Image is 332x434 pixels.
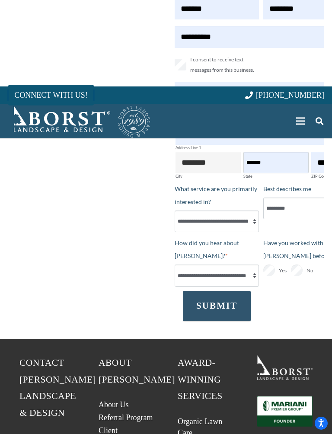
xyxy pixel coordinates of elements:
[176,174,241,178] label: City
[175,59,186,70] input: I consent to receive text messages from this business.
[257,396,313,427] a: Mariani_Badge_Full_Founder
[8,104,151,138] a: Borst-Logo
[311,110,328,132] a: Search
[291,265,303,276] input: No
[175,265,259,286] select: How did you hear about [PERSON_NAME]?*
[99,400,129,409] a: About Us
[175,239,239,259] span: How did you hear about [PERSON_NAME]?
[99,413,153,422] a: Referral Program
[99,357,175,385] span: About [PERSON_NAME]
[243,174,309,178] label: State
[263,185,311,192] span: Best describes me
[190,54,259,75] span: I consent to receive text messages from this business.
[257,354,313,380] a: 19BorstLandscape_Logo_W
[178,357,223,402] span: Award-Winning Services
[290,110,311,132] a: Menu
[256,91,324,99] span: [PHONE_NUMBER]
[245,91,324,99] a: [PHONE_NUMBER]
[19,357,96,418] span: Contact [PERSON_NAME] Landscape & Design
[306,265,313,276] span: No
[8,85,93,105] a: CONNECT WITH US!
[175,211,259,232] select: What service are you primarily interested in?
[263,265,275,276] input: Yes
[183,291,251,321] button: SUBMIT
[279,265,287,276] span: Yes
[175,185,257,205] span: What service are you primarily interested in?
